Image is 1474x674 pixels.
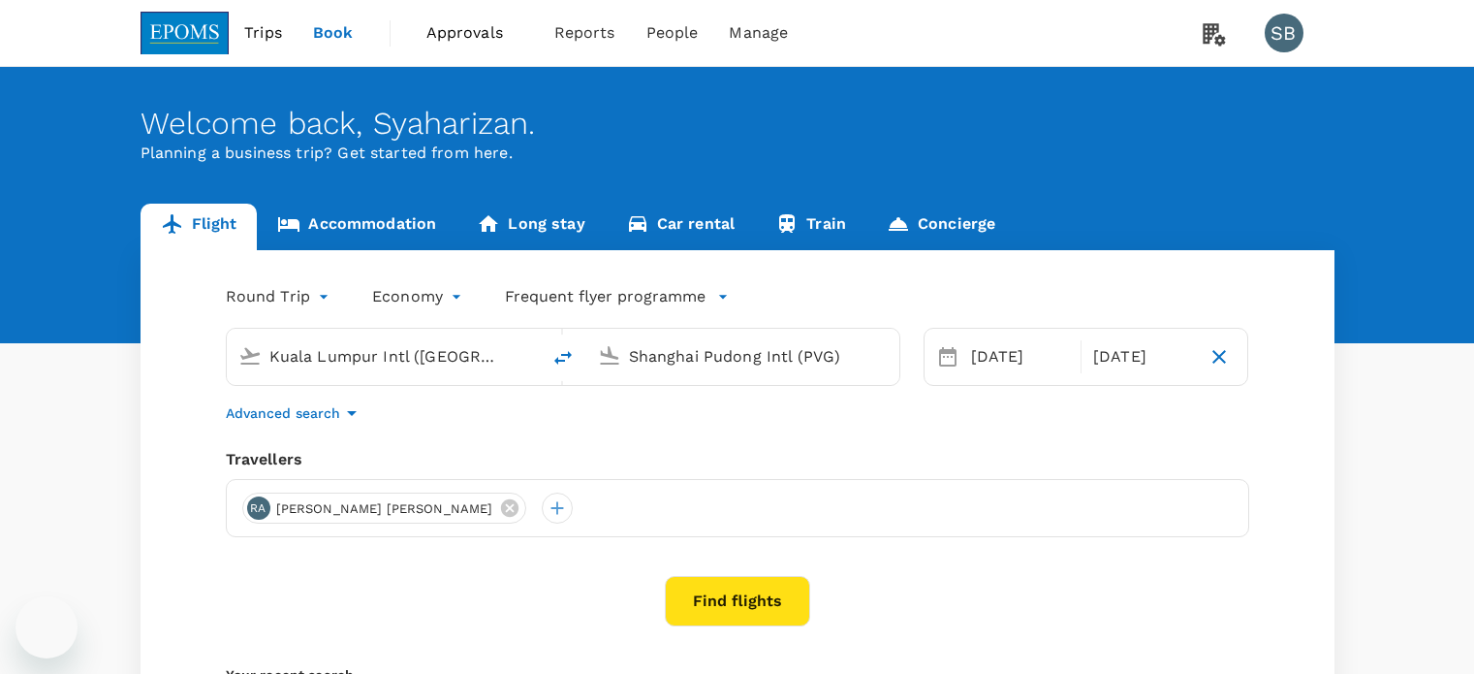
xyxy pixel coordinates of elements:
button: Frequent flyer programme [505,285,729,308]
span: Reports [554,21,615,45]
div: Economy [372,281,466,312]
a: Long stay [456,204,605,250]
p: Advanced search [226,403,340,423]
div: RA [247,497,270,520]
button: delete [540,335,586,381]
iframe: Button to launch messaging window [16,596,78,658]
span: People [646,21,699,45]
span: Manage [729,21,788,45]
p: Frequent flyer programme [505,285,706,308]
span: Approvals [426,21,523,45]
div: [DATE] [1085,337,1199,376]
a: Accommodation [257,204,456,250]
img: EPOMS SDN BHD [141,12,230,54]
a: Train [755,204,866,250]
button: Find flights [665,576,810,626]
div: Welcome back , Syaharizan . [141,106,1334,142]
div: [DATE] [963,337,1077,376]
input: Depart from [269,341,499,371]
button: Open [526,354,530,358]
button: Open [886,354,890,358]
div: SB [1265,14,1303,52]
input: Going to [629,341,859,371]
button: Advanced search [226,401,363,425]
div: Round Trip [226,281,334,312]
div: Travellers [226,448,1249,471]
span: [PERSON_NAME] [PERSON_NAME] [265,499,505,519]
div: RA[PERSON_NAME] [PERSON_NAME] [242,493,526,524]
span: Book [313,21,354,45]
a: Concierge [866,204,1016,250]
a: Car rental [606,204,756,250]
p: Planning a business trip? Get started from here. [141,142,1334,165]
span: Trips [244,21,282,45]
a: Flight [141,204,258,250]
